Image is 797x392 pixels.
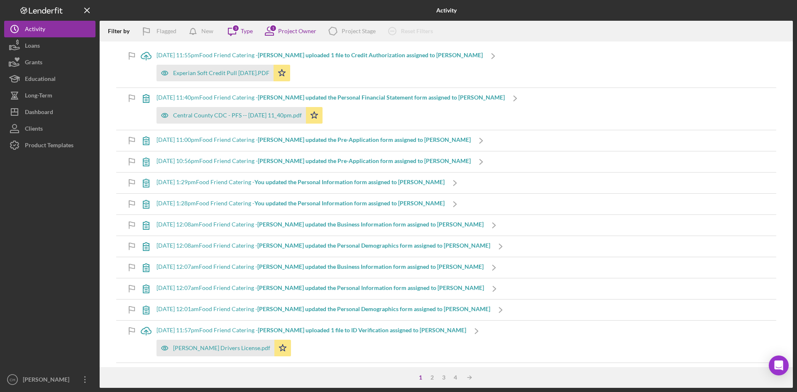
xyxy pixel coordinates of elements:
[25,37,40,56] div: Loans
[136,151,491,172] a: [DATE] 10:56pmFood Friend Catering -[PERSON_NAME] updated the Pre-Application form assigned to [P...
[4,21,95,37] button: Activity
[241,28,253,34] div: Type
[25,21,45,39] div: Activity
[156,94,505,101] div: [DATE] 11:40pm Food Friend Catering -
[401,23,433,39] div: Reset Filters
[25,137,73,156] div: Product Templates
[25,87,52,106] div: Long-Term
[156,242,490,249] div: [DATE] 12:08am Food Friend Catering -
[156,23,176,39] div: Flagged
[278,28,316,34] div: Project Owner
[136,299,511,320] a: [DATE] 12:01amFood Friend Catering -[PERSON_NAME] updated the Personal Demographics form assigned...
[21,371,75,390] div: [PERSON_NAME]
[201,23,213,39] div: New
[257,305,490,312] b: [PERSON_NAME] updated the Personal Demographics form assigned to [PERSON_NAME]
[25,71,56,89] div: Educational
[450,374,461,381] div: 4
[136,88,526,130] a: [DATE] 11:40pmFood Friend Catering -[PERSON_NAME] updated the Personal Financial Statement form a...
[4,87,95,104] button: Long-Term
[415,374,426,381] div: 1
[156,136,471,143] div: [DATE] 11:00pm Food Friend Catering -
[136,46,504,88] a: [DATE] 11:55pmFood Friend Catering -[PERSON_NAME] uploaded 1 file to Credit Authorization assigne...
[258,136,471,143] b: [PERSON_NAME] updated the Pre-Application form assigned to [PERSON_NAME]
[4,371,95,388] button: CH[PERSON_NAME]
[156,340,291,356] button: [PERSON_NAME] Drivers License.pdf
[173,112,302,119] div: Central County CDC - PFS -- [DATE] 11_40pm.pdf
[258,51,483,58] b: [PERSON_NAME] uploaded 1 file to Credit Authorization assigned to [PERSON_NAME]
[156,200,445,207] div: [DATE] 1:28pm Food Friend Catering -
[136,278,505,299] a: [DATE] 12:07amFood Friend Catering -[PERSON_NAME] updated the Personal Information form assigned ...
[258,157,471,164] b: [PERSON_NAME] updated the Pre-Application form assigned to [PERSON_NAME]
[173,70,269,76] div: Experian Soft Credit Pull [DATE].PDF
[156,52,483,58] div: [DATE] 11:55pm Food Friend Catering -
[136,23,185,39] button: Flagged
[156,306,490,312] div: [DATE] 12:01am Food Friend Catering -
[4,104,95,120] button: Dashboard
[232,24,240,32] div: 3
[257,263,484,270] b: [PERSON_NAME] updated the Business Information form assigned to [PERSON_NAME]
[156,65,290,81] button: Experian Soft Credit Pull [DATE].PDF
[156,107,323,124] button: Central County CDC - PFS -- [DATE] 11_40pm.pdf
[257,242,490,249] b: [PERSON_NAME] updated the Personal Demographics form assigned to [PERSON_NAME]
[769,355,789,375] div: Open Intercom Messenger
[258,94,505,101] b: [PERSON_NAME] updated the Personal Financial Statement form assigned to [PERSON_NAME]
[438,374,450,381] div: 3
[342,28,376,34] div: Project Stage
[156,158,471,164] div: [DATE] 10:56pm Food Friend Catering -
[108,28,136,34] div: Filter by
[382,23,441,39] button: Reset Filters
[136,130,491,151] a: [DATE] 11:00pmFood Friend Catering -[PERSON_NAME] updated the Pre-Application form assigned to [P...
[136,194,465,214] a: [DATE] 1:28pmFood Friend Catering -You updated the Personal Information form assigned to [PERSON_...
[10,377,15,382] text: CH
[258,326,466,334] b: [PERSON_NAME] uploaded 1 file to ID Verification assigned to [PERSON_NAME]
[4,71,95,87] button: Educational
[436,7,457,14] b: Activity
[426,374,438,381] div: 2
[25,104,53,122] div: Dashboard
[185,23,222,39] button: New
[136,215,504,236] a: [DATE] 12:08amFood Friend Catering -[PERSON_NAME] updated the Business Information form assigned ...
[173,345,270,351] div: [PERSON_NAME] Drivers License.pdf
[25,54,42,73] div: Grants
[156,221,484,228] div: [DATE] 12:08am Food Friend Catering -
[4,137,95,153] button: Product Templates
[136,321,487,363] a: [DATE] 11:57pmFood Friend Catering -[PERSON_NAME] uploaded 1 file to ID Verification assigned to ...
[156,179,445,185] div: [DATE] 1:29pm Food Friend Catering -
[136,173,465,193] a: [DATE] 1:29pmFood Friend Catering -You updated the Personal Information form assigned to [PERSON_...
[4,120,95,137] button: Clients
[257,221,484,228] b: [PERSON_NAME] updated the Business Information form assigned to [PERSON_NAME]
[156,263,484,270] div: [DATE] 12:07am Food Friend Catering -
[257,284,484,291] b: [PERSON_NAME] updated the Personal Information form assigned to [PERSON_NAME]
[136,257,504,278] a: [DATE] 12:07amFood Friend Catering -[PERSON_NAME] updated the Business Information form assigned ...
[254,200,445,207] b: You updated the Personal Information form assigned to [PERSON_NAME]
[4,54,95,71] button: Grants
[254,178,445,185] b: You updated the Personal Information form assigned to [PERSON_NAME]
[4,37,95,54] button: Loans
[25,120,43,139] div: Clients
[156,327,466,334] div: [DATE] 11:57pm Food Friend Catering -
[156,285,484,291] div: [DATE] 12:07am Food Friend Catering -
[136,236,511,257] a: [DATE] 12:08amFood Friend Catering -[PERSON_NAME] updated the Personal Demographics form assigned...
[269,24,277,32] div: 1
